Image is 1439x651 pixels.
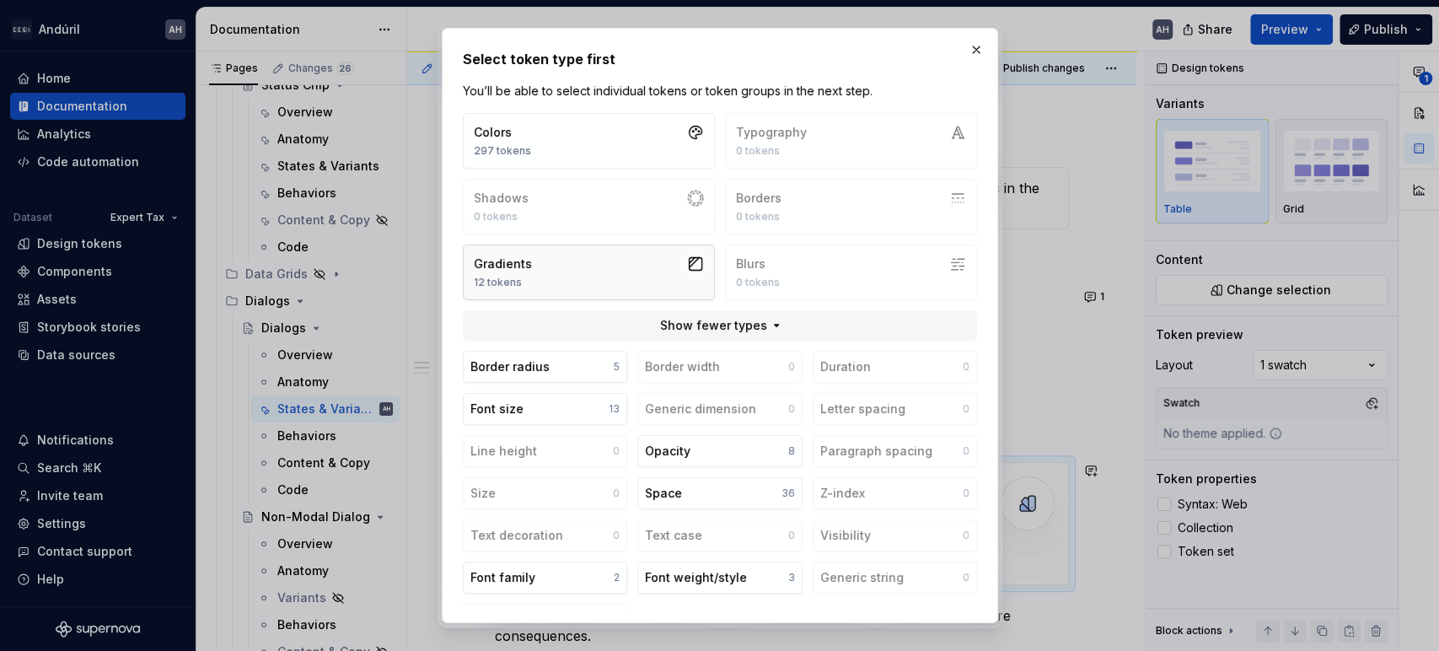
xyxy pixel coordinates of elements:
[659,317,766,334] span: Show fewer types
[463,562,627,594] button: Font family2
[637,477,802,509] button: Space36
[645,443,690,460] div: Opacity
[463,83,977,100] p: You’ll be able to select individual tokens or token groups in the next step.
[609,402,620,416] div: 13
[781,487,794,500] div: 36
[463,245,715,300] button: Gradients12 tokens
[787,444,794,458] div: 8
[645,569,747,586] div: Font weight/style
[787,571,794,584] div: 3
[463,49,977,69] h2: Select token type first
[614,571,620,584] div: 2
[474,276,532,289] div: 12 tokens
[470,569,535,586] div: Font family
[463,351,627,383] button: Border radius5
[463,310,977,341] button: Show fewer types
[470,401,524,417] div: Font size
[614,360,620,374] div: 5
[474,144,531,158] div: 297 tokens
[474,124,531,141] div: Colors
[637,435,802,467] button: Opacity8
[474,256,532,272] div: Gradients
[470,358,550,375] div: Border radius
[637,562,802,594] button: Font weight/style3
[645,485,682,502] div: Space
[463,113,715,169] button: Colors297 tokens
[463,393,627,425] button: Font size13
